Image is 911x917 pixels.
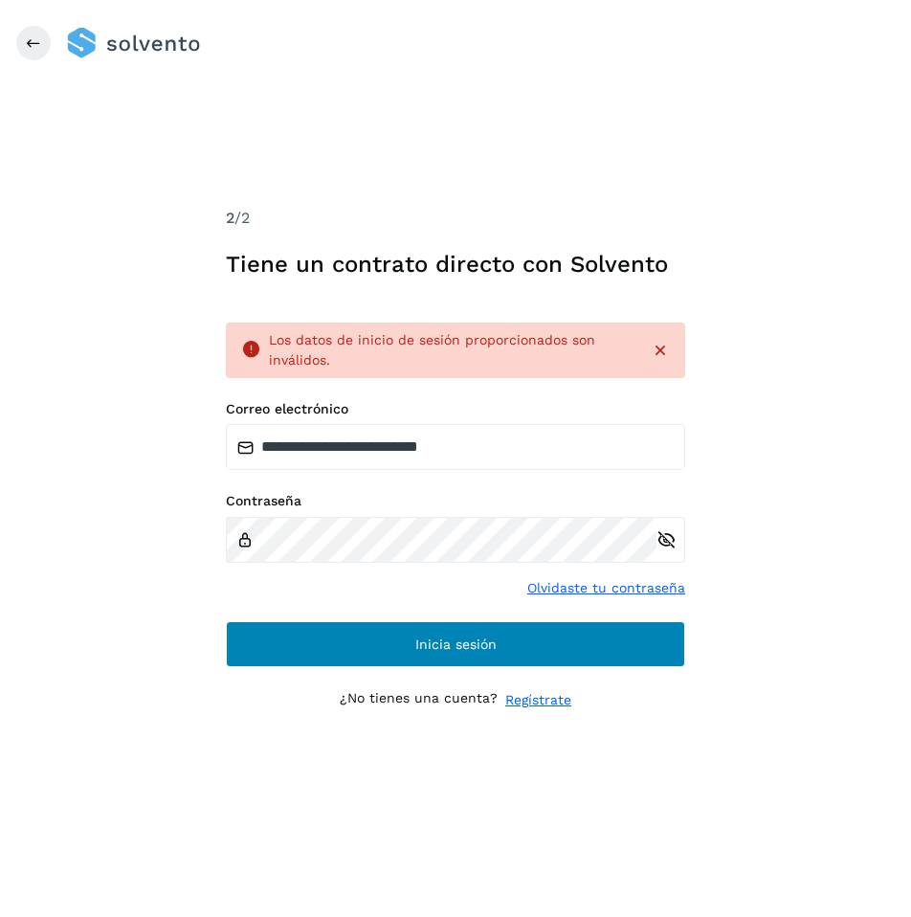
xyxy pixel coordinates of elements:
[505,690,571,710] a: Regístrate
[415,637,497,651] span: Inicia sesión
[226,621,685,667] button: Inicia sesión
[226,401,685,417] label: Correo electrónico
[269,330,635,370] div: Los datos de inicio de sesión proporcionados son inválidos.
[226,251,685,279] h1: Tiene un contrato directo con Solvento
[340,690,498,710] p: ¿No tienes una cuenta?
[226,209,234,227] span: 2
[226,493,685,509] label: Contraseña
[226,207,685,230] div: /2
[527,578,685,598] a: Olvidaste tu contraseña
